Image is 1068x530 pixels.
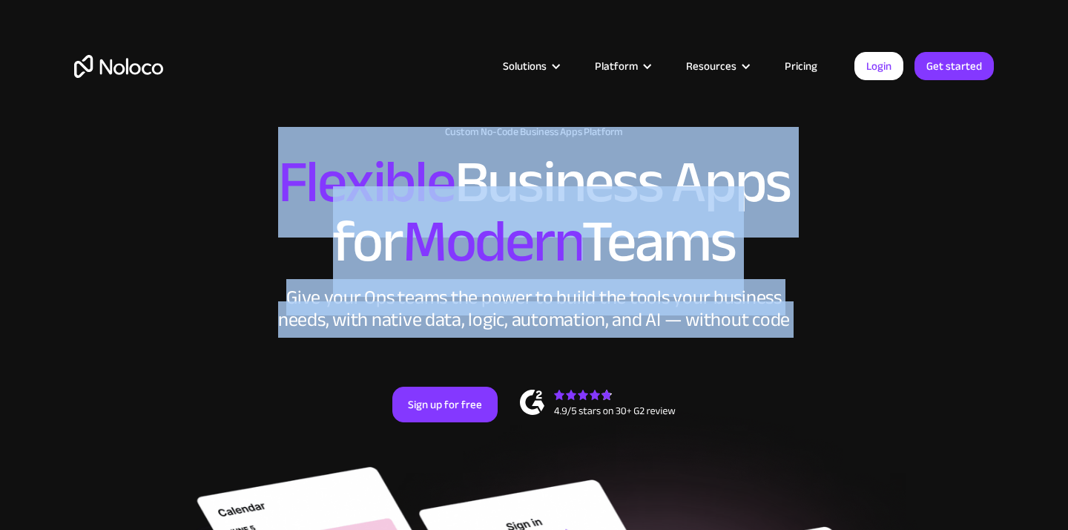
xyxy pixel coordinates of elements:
[667,56,766,76] div: Resources
[74,55,163,78] a: home
[576,56,667,76] div: Platform
[503,56,547,76] div: Solutions
[403,186,581,297] span: Modern
[914,52,994,80] a: Get started
[74,153,994,272] h2: Business Apps for Teams
[854,52,903,80] a: Login
[392,387,498,422] a: Sign up for free
[274,287,794,331] div: Give your Ops teams the power to build the tools your business needs, with native data, logic, au...
[278,127,455,238] span: Flexible
[595,56,638,76] div: Platform
[766,56,836,76] a: Pricing
[484,56,576,76] div: Solutions
[686,56,736,76] div: Resources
